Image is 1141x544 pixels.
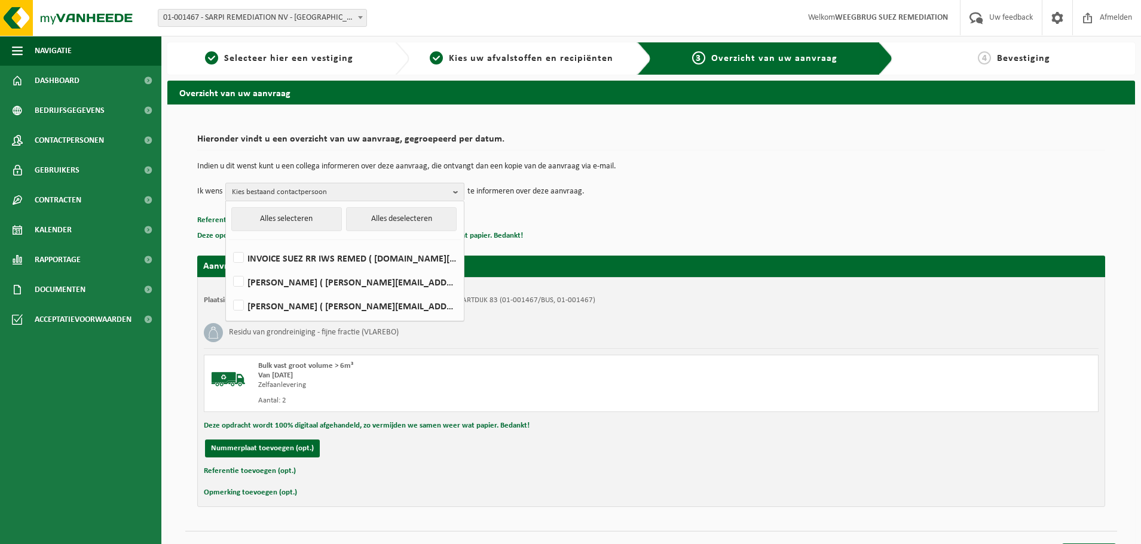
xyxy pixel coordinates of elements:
[711,54,837,63] span: Overzicht van uw aanvraag
[449,54,613,63] span: Kies uw afvalstoffen en recipiënten
[415,51,628,66] a: 2Kies uw afvalstoffen en recipiënten
[204,463,296,479] button: Referentie toevoegen (opt.)
[35,36,72,66] span: Navigatie
[346,207,457,231] button: Alles deselecteren
[231,297,458,315] label: [PERSON_NAME] ( [PERSON_NAME][EMAIL_ADDRESS][DOMAIN_NAME] )
[35,275,85,305] span: Documenten
[35,96,105,125] span: Bedrijfsgegevens
[258,380,699,390] div: Zelfaanlevering
[158,9,367,27] span: 01-001467 - SARPI REMEDIATION NV - GRIMBERGEN
[231,249,458,267] label: INVOICE SUEZ RR IWS REMED ( [DOMAIN_NAME][EMAIL_ADDRESS][DOMAIN_NAME] )
[158,10,366,26] span: 01-001467 - SARPI REMEDIATION NV - GRIMBERGEN
[205,51,218,64] span: 1
[258,396,699,405] div: Aantal: 2
[197,228,523,244] button: Deze opdracht wordt 100% digitaal afgehandeld, zo vermijden we samen weer wat papier. Bedankt!
[203,262,293,271] strong: Aanvraag voor [DATE]
[210,361,246,397] img: BL-SO-LV.png
[204,296,256,304] strong: Plaatsingsadres:
[225,183,464,201] button: Kies bestaand contactpersoon
[204,485,297,500] button: Opmerking toevoegen (opt.)
[35,66,79,96] span: Dashboard
[35,155,79,185] span: Gebruikers
[35,185,81,215] span: Contracten
[258,371,293,379] strong: Van [DATE]
[231,273,458,291] label: [PERSON_NAME] ( [PERSON_NAME][EMAIL_ADDRESS][DOMAIN_NAME] )
[167,81,1135,104] h2: Overzicht van uw aanvraag
[258,362,353,370] span: Bulk vast groot volume > 6m³
[197,213,289,228] button: Referentie toevoegen (opt.)
[173,51,386,66] a: 1Selecteer hier een vestiging
[35,215,72,245] span: Kalender
[229,323,399,342] h3: Residu van grondreiniging - fijne fractie (VLAREBO)
[231,207,342,231] button: Alles selecteren
[835,13,948,22] strong: WEEGBRUG SUEZ REMEDIATION
[467,183,585,201] p: te informeren over deze aanvraag.
[197,134,1105,150] h2: Hieronder vindt u een overzicht van uw aanvraag, gegroepeerd per datum.
[197,183,222,201] p: Ik wens
[232,183,448,201] span: Kies bestaand contactpersoon
[197,162,1105,171] p: Indien u dit wenst kunt u een collega informeren over deze aanvraag, die ontvangt dan een kopie v...
[35,245,81,275] span: Rapportage
[35,125,104,155] span: Contactpersonen
[692,51,705,64] span: 3
[997,54,1050,63] span: Bevestiging
[205,439,320,457] button: Nummerplaat toevoegen (opt.)
[430,51,443,64] span: 2
[204,418,530,434] button: Deze opdracht wordt 100% digitaal afgehandeld, zo vermijden we samen weer wat papier. Bedankt!
[35,305,131,334] span: Acceptatievoorwaarden
[978,51,991,64] span: 4
[224,54,353,63] span: Selecteer hier een vestiging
